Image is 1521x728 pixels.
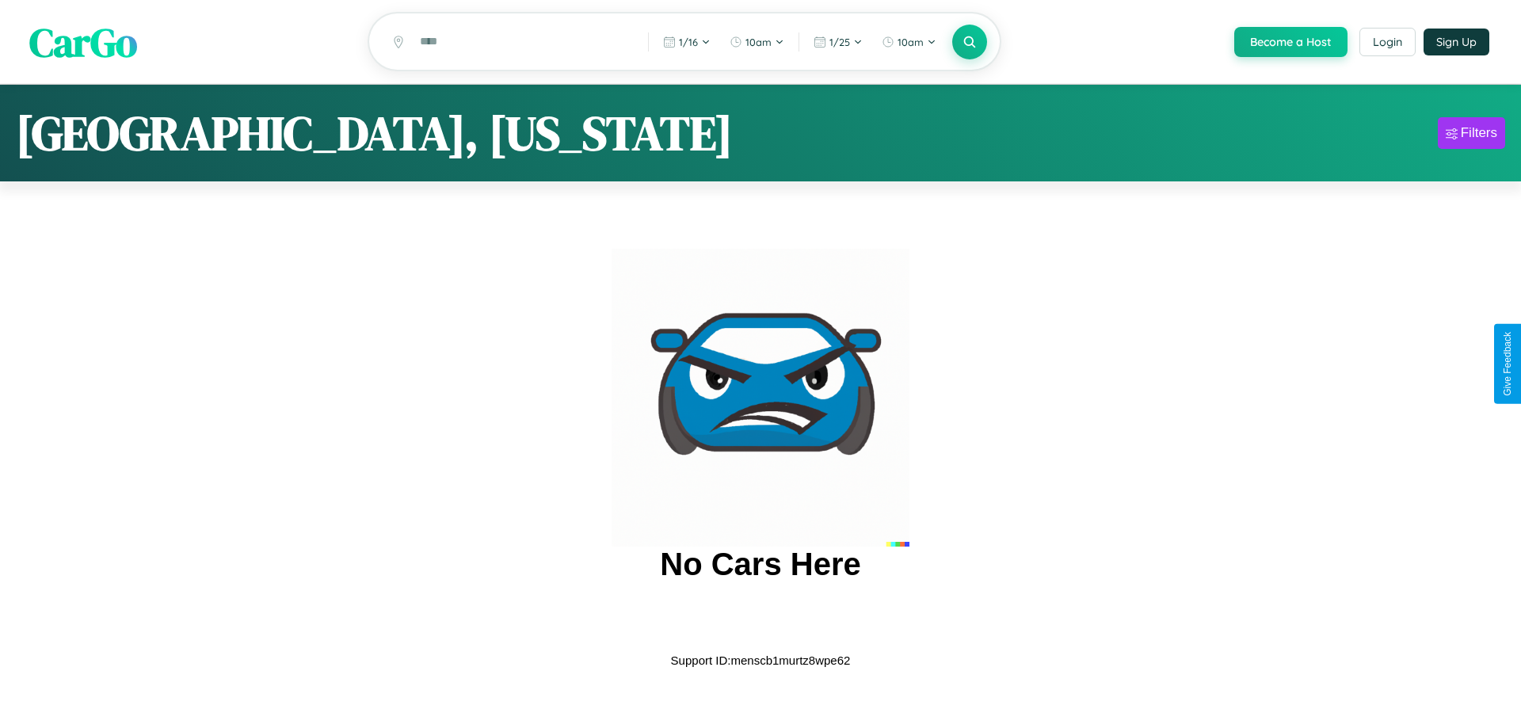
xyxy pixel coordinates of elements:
button: Sign Up [1424,29,1489,55]
div: Give Feedback [1502,332,1513,396]
button: 10am [874,29,944,55]
button: Become a Host [1234,27,1348,57]
span: 10am [745,36,772,48]
img: car [612,249,909,547]
div: Filters [1461,125,1497,141]
span: 1 / 16 [679,36,698,48]
span: 10am [898,36,924,48]
span: 1 / 25 [829,36,850,48]
button: 10am [722,29,792,55]
h2: No Cars Here [660,547,860,582]
button: 1/25 [806,29,871,55]
button: Filters [1438,117,1505,149]
h1: [GEOGRAPHIC_DATA], [US_STATE] [16,101,733,166]
button: 1/16 [655,29,719,55]
button: Login [1359,28,1416,56]
p: Support ID: menscb1murtz8wpe62 [671,650,851,671]
span: CarGo [29,14,137,69]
